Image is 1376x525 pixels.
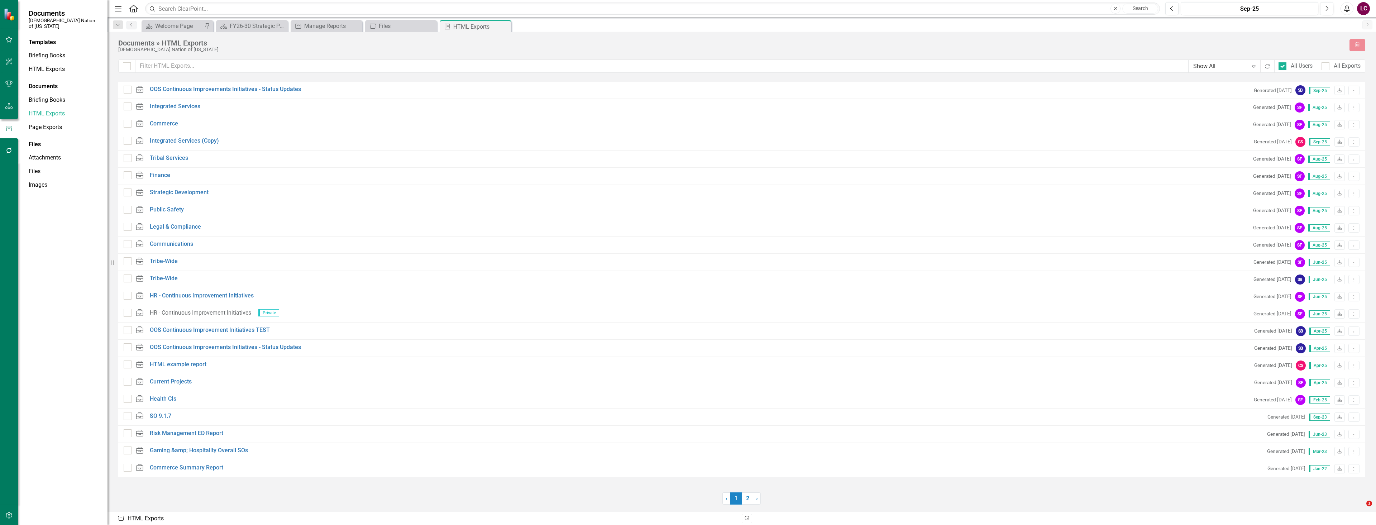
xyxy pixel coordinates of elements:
a: Welcome Page [143,22,202,30]
small: Generated [DATE] [1253,224,1291,231]
a: Current Projects [150,378,192,386]
input: Search ClearPoint... [145,3,1160,15]
div: SF [1295,171,1305,181]
span: 1 [1366,501,1372,506]
span: Documents [29,9,100,18]
span: Sep-25 [1309,87,1330,94]
div: SF [1295,309,1305,319]
div: [DEMOGRAPHIC_DATA] Nation of [US_STATE] [118,47,1342,52]
span: Private [258,309,279,316]
a: Manage Reports [292,22,360,30]
small: Generated [DATE] [1254,362,1292,369]
a: Tribal Services [150,154,188,162]
a: Commerce Summary Report [150,464,223,472]
small: Generated [DATE] [1254,345,1292,352]
div: SF [1295,292,1305,302]
a: Public Safety [150,206,184,214]
span: ‹ [726,495,727,502]
small: Generated [DATE] [1253,173,1291,180]
a: SO 9.1.7 [150,412,171,420]
small: Generated [DATE] [1253,207,1291,214]
span: Apr-25 [1309,345,1330,352]
a: Gaming &amp; Hospitality Overall SOs [150,447,248,455]
div: Files [29,140,100,149]
span: Aug-25 [1308,242,1330,249]
div: SF [1295,188,1305,199]
input: Filter HTML Exports... [135,59,1189,73]
small: Generated [DATE] [1254,396,1292,403]
div: Documents [29,82,100,91]
a: Health CIs [150,395,176,403]
small: Generated [DATE] [1253,259,1291,266]
a: HTML example report [150,361,206,369]
div: SF [1295,395,1305,405]
div: HR - Continuous Improvement Initiatives [150,309,251,317]
div: FY26-30 Strategic Plan [230,22,286,30]
div: Files [379,22,435,30]
a: Briefing Books [29,52,100,60]
span: Jun-23 [1309,431,1330,438]
small: Generated [DATE] [1253,276,1291,283]
small: Generated [DATE] [1253,190,1291,197]
button: LC [1357,2,1370,15]
div: Welcome Page [155,22,202,30]
span: Feb-25 [1309,396,1330,404]
a: Attachments [29,154,100,162]
span: Jun-25 [1309,310,1330,318]
div: HTML Exports [118,515,736,523]
small: Generated [DATE] [1253,156,1291,162]
span: Sep-23 [1309,414,1330,421]
span: Apr-25 [1309,328,1330,335]
span: Apr-25 [1309,379,1330,386]
span: Aug-25 [1308,104,1330,111]
a: Legal & Compliance [150,223,201,231]
a: Tribe-Wide [150,275,178,283]
span: Aug-25 [1308,156,1330,163]
div: Documents » HTML Exports [118,39,1342,47]
div: HTML Exports [453,22,510,31]
div: SF [1295,206,1305,216]
span: Aug-25 [1308,190,1330,197]
small: Generated [DATE] [1254,328,1292,334]
a: Page Exports [29,123,100,132]
a: HR - Continuous Improvement Initiatives [150,292,254,300]
small: Generated [DATE] [1253,242,1291,248]
a: Files [29,167,100,176]
a: Tribe-Wide [150,257,178,266]
span: 1 [730,492,742,505]
span: Aug-25 [1308,173,1330,180]
span: Search [1133,5,1148,11]
span: Aug-25 [1308,224,1330,232]
a: 2 [742,492,753,505]
span: Jun-25 [1309,259,1330,266]
div: All Users [1291,62,1313,70]
div: Sep-25 [1183,5,1316,13]
span: Aug-25 [1308,207,1330,214]
button: Search [1122,4,1158,14]
small: Generated [DATE] [1254,87,1292,94]
a: OOS Continuous Improvements Initiatives - Status Updates [150,85,301,94]
small: Generated [DATE] [1267,448,1305,455]
span: Apr-25 [1309,362,1330,369]
a: Integrated Services (Copy) [150,137,219,145]
a: HTML Exports [29,65,100,73]
div: SB [1296,326,1306,336]
div: SF [1296,378,1306,388]
div: CS [1296,361,1306,371]
div: CS [1295,137,1305,147]
div: Manage Reports [304,22,360,30]
small: Generated [DATE] [1267,431,1305,438]
a: Files [367,22,435,30]
a: HTML Exports [29,110,100,118]
div: SF [1295,102,1305,113]
small: Generated [DATE] [1267,465,1305,472]
span: Sep-25 [1309,138,1330,145]
div: SB [1295,85,1305,95]
iframe: Intercom live chat [1352,501,1369,518]
div: All Exports [1334,62,1361,70]
div: SF [1295,120,1305,130]
small: Generated [DATE] [1254,138,1292,145]
small: Generated [DATE] [1253,104,1291,111]
div: SB [1296,343,1306,353]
